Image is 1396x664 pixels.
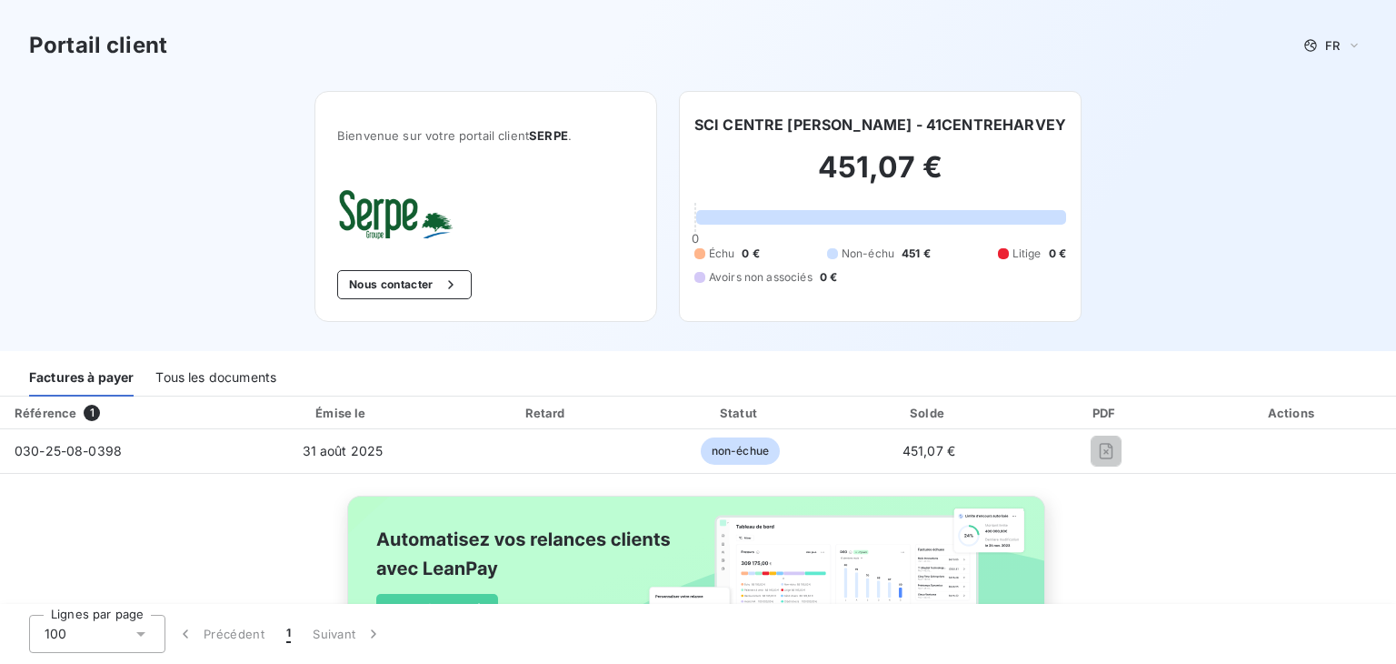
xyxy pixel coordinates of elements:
[709,269,813,286] span: Avoirs non associés
[453,404,641,422] div: Retard
[303,443,384,458] span: 31 août 2025
[155,358,276,397] div: Tous les documents
[337,186,454,241] img: Company logo
[165,615,275,653] button: Précédent
[15,443,122,458] span: 030-25-08-0398
[286,625,291,643] span: 1
[701,438,780,465] span: non-échue
[902,443,955,458] span: 451,07 €
[337,128,634,143] span: Bienvenue sur votre portail client .
[29,358,134,397] div: Factures à payer
[820,269,837,286] span: 0 €
[240,404,445,422] div: Émise le
[694,149,1066,204] h2: 451,07 €
[692,231,699,246] span: 0
[902,246,931,262] span: 451 €
[1025,404,1185,422] div: PDF
[29,29,167,62] h3: Portail client
[84,405,100,421] span: 1
[1012,246,1042,262] span: Litige
[709,246,735,262] span: Échu
[840,404,1019,422] div: Solde
[1193,404,1392,422] div: Actions
[275,615,302,653] button: 1
[842,246,894,262] span: Non-échu
[694,114,1066,136] h6: SCI CENTRE [PERSON_NAME] - 41CENTREHARVEY
[337,270,472,299] button: Nous contacter
[45,625,66,643] span: 100
[302,615,394,653] button: Suivant
[15,406,76,420] div: Référence
[742,246,759,262] span: 0 €
[529,128,568,143] span: SERPE
[648,404,832,422] div: Statut
[1325,38,1340,53] span: FR
[1049,246,1066,262] span: 0 €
